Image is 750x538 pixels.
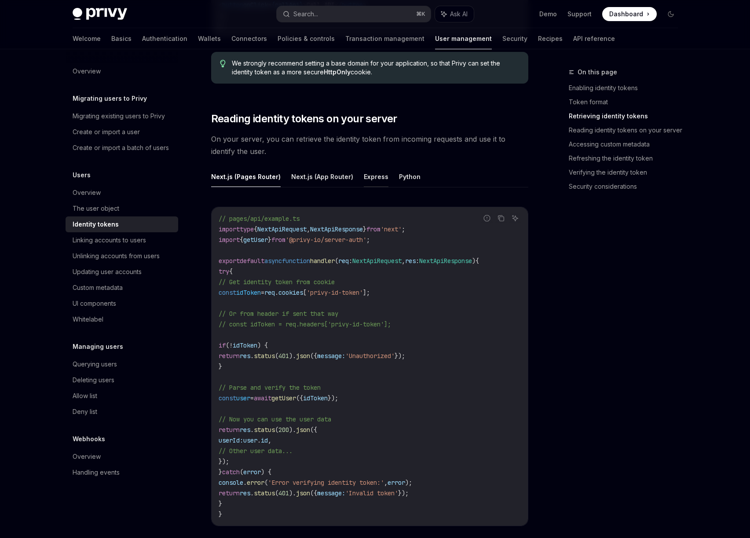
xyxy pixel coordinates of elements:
[569,165,685,179] a: Verifying the identity token
[303,394,328,402] span: idToken
[219,278,335,286] span: // Get identity token from cookie
[219,267,229,275] span: try
[278,489,289,497] span: 401
[211,112,397,126] span: Reading identity tokens on your server
[278,289,303,296] span: cookies
[384,479,388,487] span: ,
[435,28,492,49] a: User management
[66,296,178,311] a: UI components
[240,468,243,476] span: (
[73,66,101,77] div: Overview
[366,225,380,233] span: from
[66,449,178,465] a: Overview
[226,341,229,349] span: (
[345,28,424,49] a: Transaction management
[264,257,282,265] span: async
[66,185,178,201] a: Overview
[296,489,310,497] span: json
[573,28,615,49] a: API reference
[73,391,97,401] div: Allow list
[569,137,685,151] a: Accessing custom metadata
[275,489,278,497] span: (
[66,108,178,124] a: Migrating existing users to Privy
[243,436,257,444] span: user
[219,394,236,402] span: const
[219,500,222,508] span: }
[142,28,187,49] a: Authentication
[502,28,527,49] a: Security
[73,451,101,462] div: Overview
[73,8,127,20] img: dark logo
[402,257,405,265] span: ,
[345,352,395,360] span: 'Unauthorized'
[275,352,278,360] span: (
[66,356,178,372] a: Querying users
[250,394,254,402] span: =
[257,225,307,233] span: NextApiRequest
[349,257,352,265] span: :
[285,236,366,244] span: '@privy-io/server-auth'
[399,166,421,187] button: Python
[310,426,317,434] span: ({
[345,489,398,497] span: 'Invalid token'
[539,10,557,18] a: Demo
[73,467,120,478] div: Handling events
[73,341,123,352] h5: Managing users
[569,151,685,165] a: Refreshing the identity token
[233,341,257,349] span: idToken
[324,68,351,76] strong: HttpOnly
[219,362,222,370] span: }
[219,225,240,233] span: import
[264,289,275,296] span: req
[240,489,250,497] span: res
[66,372,178,388] a: Deleting users
[219,341,226,349] span: if
[73,127,140,137] div: Create or import a user
[73,28,101,49] a: Welcome
[363,289,370,296] span: ];
[220,60,226,68] svg: Tip
[268,436,271,444] span: ,
[282,257,310,265] span: function
[578,67,617,77] span: On this page
[293,9,318,19] div: Search...
[310,352,317,360] span: ({
[219,489,240,497] span: return
[538,28,563,49] a: Recipes
[289,352,296,360] span: ).
[416,257,419,265] span: :
[664,7,678,21] button: Toggle dark mode
[268,479,384,487] span: 'Error verifying identity token:'
[240,236,243,244] span: {
[73,375,114,385] div: Deleting users
[278,352,289,360] span: 401
[219,426,240,434] span: return
[257,436,261,444] span: .
[328,394,338,402] span: });
[243,236,268,244] span: getUser
[261,289,264,296] span: =
[211,166,281,187] button: Next.js (Pages Router)
[66,232,178,248] a: Linking accounts to users
[211,133,528,157] span: On your server, you can retrieve the identity token from incoming requests and use it to identify...
[219,352,240,360] span: return
[73,170,91,180] h5: Users
[247,479,264,487] span: error
[481,212,493,224] button: Report incorrect code
[472,257,476,265] span: )
[222,468,240,476] span: catch
[73,219,119,230] div: Identity tokens
[240,225,254,233] span: type
[66,201,178,216] a: The user object
[73,111,165,121] div: Migrating existing users to Privy
[476,257,479,265] span: {
[66,124,178,140] a: Create or import a user
[219,468,222,476] span: }
[229,267,233,275] span: {
[307,289,363,296] span: 'privy-id-token'
[398,489,409,497] span: });
[275,289,278,296] span: .
[296,352,310,360] span: json
[569,123,685,137] a: Reading identity tokens on your server
[219,310,338,318] span: // Or from header if sent that way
